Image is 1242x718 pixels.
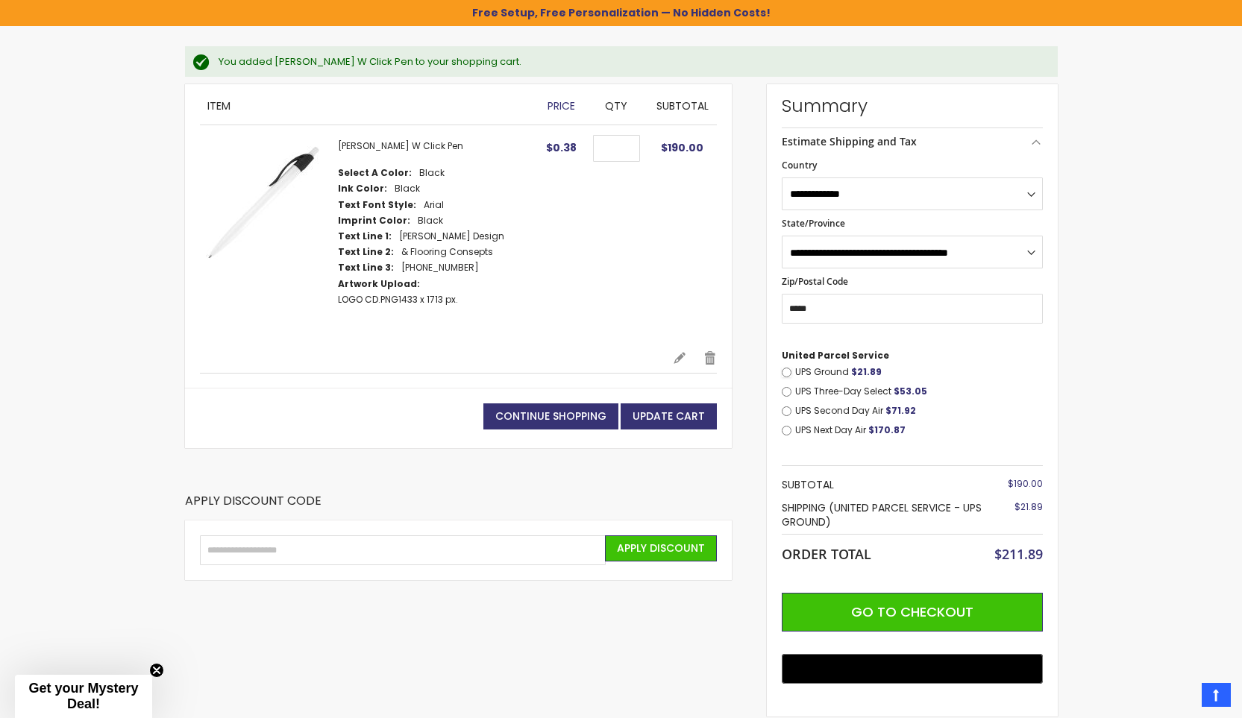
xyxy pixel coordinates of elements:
dd: 1433 x 1713 px. [338,294,458,306]
dd: & Flooring Consepts [401,246,493,258]
span: $211.89 [994,545,1043,563]
span: Item [207,98,230,113]
dd: Arial [424,199,444,211]
a: Top [1202,683,1231,707]
label: UPS Second Day Air [795,405,1043,417]
dt: Artwork Upload [338,278,420,290]
label: UPS Three-Day Select [795,385,1043,397]
span: State/Province [782,217,845,230]
dt: Text Font Style [338,199,416,211]
a: Continue Shopping [483,403,618,429]
dt: Imprint Color [338,215,410,227]
dd: Black [419,167,445,179]
div: You added [PERSON_NAME] W Click Pen to your shopping cart. [219,55,1043,69]
a: LOGO CD.PNG [338,293,398,306]
button: Buy with GPay [782,654,1043,684]
img: Preston W Click Pen-Black [200,140,323,263]
span: Apply Discount [617,541,705,555]
span: $21.89 [851,365,882,378]
th: Subtotal [782,473,994,497]
a: Preston W Click Pen-Black [200,140,338,336]
dt: Ink Color [338,183,387,195]
span: Go to Checkout [851,602,973,621]
dd: [PHONE_NUMBER] [401,262,479,274]
span: $53.05 [894,385,927,397]
span: Country [782,159,817,171]
strong: Apply Discount Code [185,493,322,520]
span: Shipping [782,500,826,515]
span: $21.89 [1014,500,1043,513]
dt: Text Line 1 [338,230,392,242]
strong: Summary [782,94,1043,118]
label: UPS Ground [795,366,1043,378]
span: Zip/Postal Code [782,275,848,288]
span: $190.00 [1008,477,1043,490]
span: Get your Mystery Deal! [28,681,138,711]
dd: Black [418,215,443,227]
dt: Text Line 2 [338,246,394,258]
dd: [PERSON_NAME] Design [399,230,504,242]
button: Close teaser [149,663,164,678]
span: $170.87 [868,423,906,436]
span: (United Parcel Service - UPS Ground) [782,500,982,529]
div: Get your Mystery Deal!Close teaser [15,675,152,718]
label: UPS Next Day Air [795,424,1043,436]
span: United Parcel Service [782,349,889,362]
button: Update Cart [621,403,717,429]
strong: Order Total [782,543,871,563]
dt: Text Line 3 [338,262,394,274]
span: $71.92 [885,404,916,417]
span: Price [548,98,575,113]
span: $0.38 [546,140,577,155]
button: Go to Checkout [782,593,1043,632]
span: Continue Shopping [495,409,606,423]
span: $190.00 [661,140,703,155]
strong: Estimate Shipping and Tax [782,134,917,148]
span: Subtotal [656,98,709,113]
dd: Black [395,183,420,195]
a: [PERSON_NAME] W Click Pen [338,139,463,152]
dt: Select A Color [338,167,412,179]
span: Qty [605,98,627,113]
span: Update Cart [633,409,705,423]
